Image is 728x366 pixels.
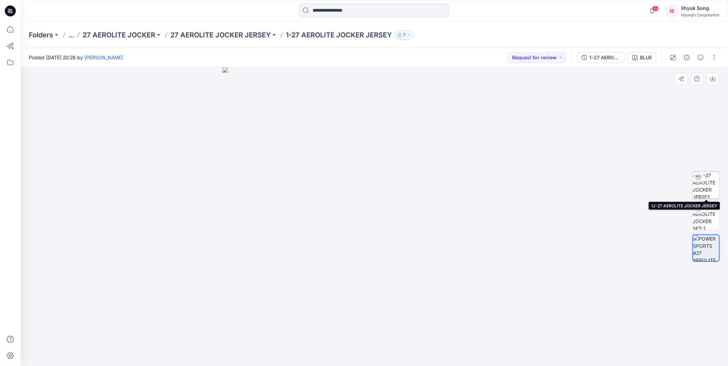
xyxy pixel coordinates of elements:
div: Hyunjin Corporation [681,12,719,17]
a: Folders [29,30,53,40]
button: 1-27 AEROLITE JOCKER JERSEY [577,52,625,63]
div: BLUE [640,54,652,61]
button: ... [68,30,74,40]
span: 44 [652,6,659,11]
div: 1-27 AEROLITE JOCKER JERSEY [589,54,621,61]
a: 27 AEROLITE JOCKER [83,30,155,40]
img: POWER SPORTS #27 AEROLITE JOCKER JERSEY (XS-2XL) 25.06.11 - Layout [693,235,719,261]
a: 27 AEROLITE JOCKER JERSEY [170,30,271,40]
img: 1J1P-27 AEROLITE JOCKER SET-1 [693,203,719,230]
span: Posted [DATE] 20:28 by [29,54,123,61]
div: IS [666,5,678,17]
img: 1J-27 AEROLITE JOCKER JERSEY [693,172,719,198]
div: Ilhyuk Song [681,4,719,12]
a: [PERSON_NAME] [84,54,123,60]
button: 7 [395,30,414,40]
button: BLUE [628,52,656,63]
button: Details [681,52,692,63]
p: 7 [403,31,405,39]
p: 1-27 AEROLITE JOCKER JERSEY [286,30,392,40]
